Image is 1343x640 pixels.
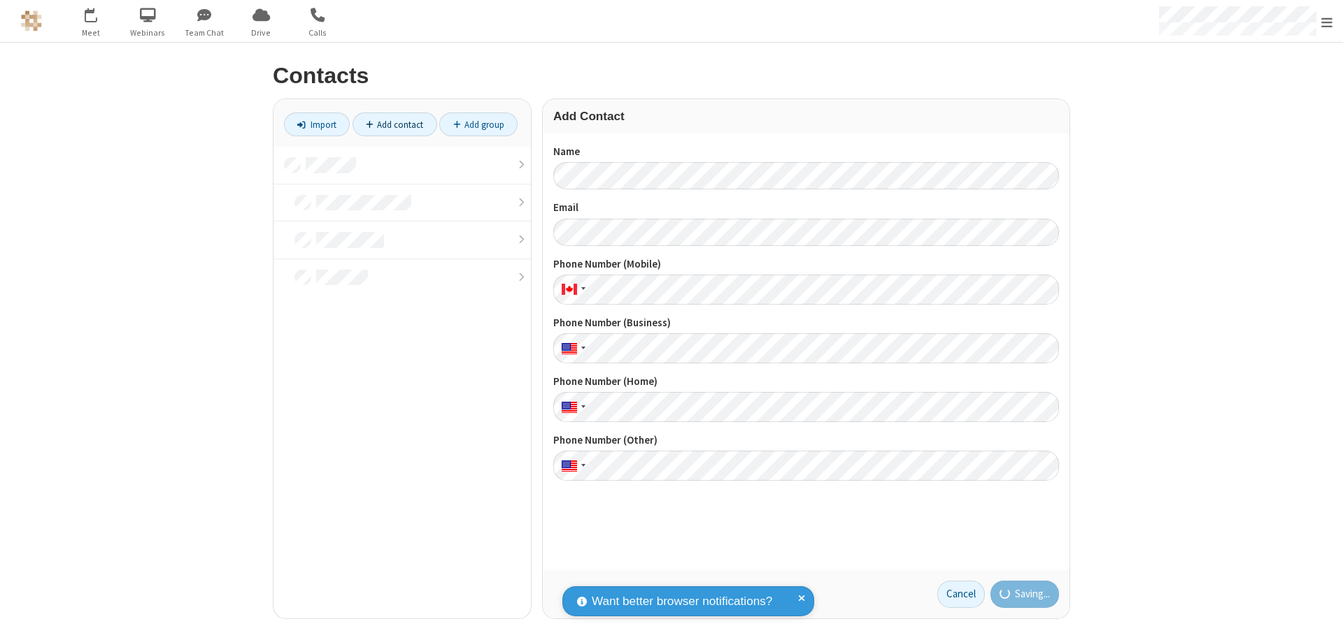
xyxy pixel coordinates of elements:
[439,112,518,136] a: Add group
[292,27,344,39] span: Calls
[553,451,590,481] div: United States: + 1
[94,8,104,18] div: 2
[592,592,772,611] span: Want better browser notifications?
[353,112,437,136] a: Add contact
[553,392,590,422] div: United States: + 1
[273,64,1070,88] h2: Contacts
[553,256,1059,272] label: Phone Number (Mobile)
[553,144,1059,160] label: Name
[1308,604,1333,630] iframe: Chat
[284,112,350,136] a: Import
[553,200,1059,216] label: Email
[122,27,174,39] span: Webinars
[553,333,590,363] div: United States: + 1
[178,27,231,39] span: Team Chat
[553,315,1059,331] label: Phone Number (Business)
[1015,586,1050,602] span: Saving...
[235,27,287,39] span: Drive
[21,10,42,31] img: QA Selenium DO NOT DELETE OR CHANGE
[553,374,1059,390] label: Phone Number (Home)
[553,432,1059,449] label: Phone Number (Other)
[65,27,118,39] span: Meet
[937,581,985,609] a: Cancel
[990,581,1060,609] button: Saving...
[553,275,590,305] div: Canada: + 1
[553,110,1059,123] h3: Add Contact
